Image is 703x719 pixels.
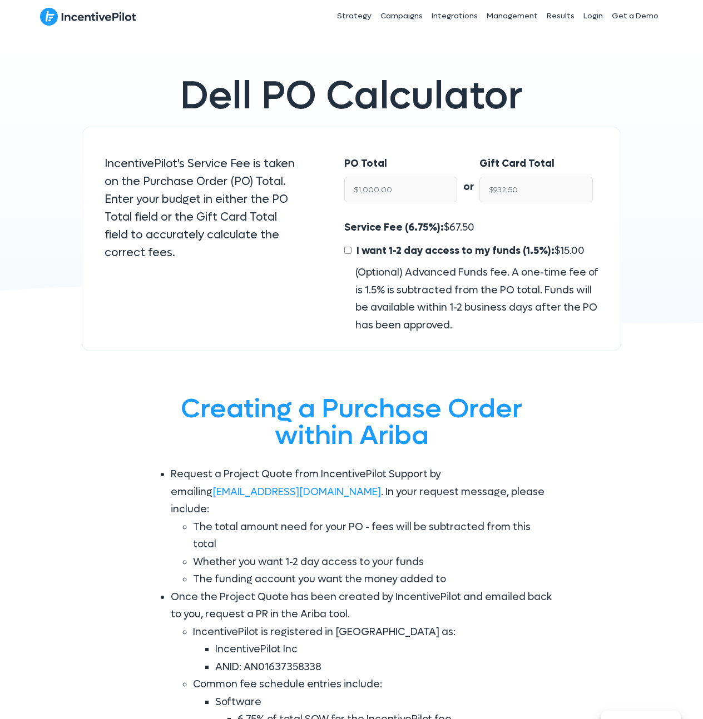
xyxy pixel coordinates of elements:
div: $ [344,219,598,334]
input: I want 1-2 day access to my funds (1.5%):$15.00 [344,247,351,254]
nav: Header Menu [256,2,663,30]
img: IncentivePilot [40,7,136,26]
li: IncentivePilot is registered in [GEOGRAPHIC_DATA] as: [193,623,555,676]
p: IncentivePilot's Service Fee is taken on the Purchase Order (PO) Total. Enter your budget in eith... [105,155,300,262]
div: or [457,155,479,196]
a: Integrations [427,2,482,30]
span: 67.50 [449,221,474,234]
li: Whether you want 1-2 day access to your funds [193,553,555,571]
span: $ [354,244,585,257]
a: [EMAIL_ADDRESS][DOMAIN_NAME] [212,486,381,498]
a: Get a Demo [607,2,663,30]
a: Results [542,2,579,30]
span: I want 1-2 day access to my funds (1.5%): [357,244,555,257]
li: Request a Project Quote from IncentivePilot Support by emailing . In your request message, please... [171,466,555,588]
label: PO Total [344,155,387,173]
li: The total amount need for your PO - fees will be subtracted from this total [193,518,555,553]
li: The funding account you want the money added to [193,571,555,588]
a: Strategy [333,2,376,30]
span: Dell PO Calculator [180,71,523,121]
a: Login [579,2,607,30]
li: ANID: AN01637358338 [215,658,555,676]
a: Management [482,2,542,30]
a: Campaigns [376,2,427,30]
span: Service Fee (6.75%): [344,221,444,234]
div: (Optional) Advanced Funds fee. A one-time fee of is 1.5% is subtracted from the PO total. Funds w... [344,264,598,334]
li: IncentivePilot Inc [215,641,555,658]
span: Creating a Purchase Order within Ariba [181,391,522,453]
span: 15.00 [560,244,585,257]
label: Gift Card Total [479,155,555,173]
